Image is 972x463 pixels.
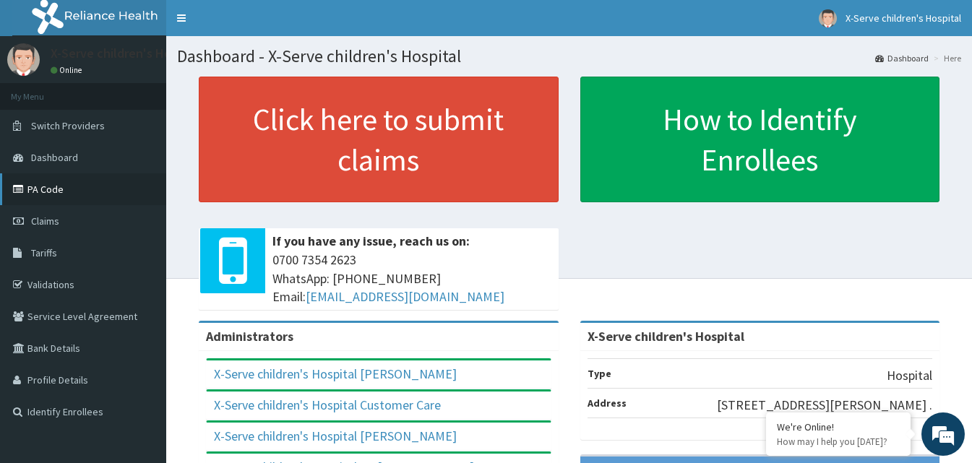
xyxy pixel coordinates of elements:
[51,65,85,75] a: Online
[272,233,470,249] b: If you have any issue, reach us on:
[177,47,961,66] h1: Dashboard - X-Serve children's Hospital
[875,52,929,64] a: Dashboard
[31,215,59,228] span: Claims
[206,328,293,345] b: Administrators
[214,428,457,444] a: X-Serve children's Hospital [PERSON_NAME]
[306,288,504,305] a: [EMAIL_ADDRESS][DOMAIN_NAME]
[846,12,961,25] span: X-Serve children's Hospital
[777,436,900,448] p: How may I help you today?
[31,246,57,259] span: Tariffs
[588,397,627,410] b: Address
[51,47,203,60] p: X-Serve children's Hospital
[887,366,932,385] p: Hospital
[7,43,40,76] img: User Image
[580,77,940,202] a: How to Identify Enrollees
[31,119,105,132] span: Switch Providers
[930,52,961,64] li: Here
[717,396,932,415] p: [STREET_ADDRESS][PERSON_NAME] .
[819,9,837,27] img: User Image
[214,365,457,382] a: X-Serve children's Hospital [PERSON_NAME]
[588,328,744,345] strong: X-Serve children's Hospital
[31,151,78,164] span: Dashboard
[272,251,551,306] span: 0700 7354 2623 WhatsApp: [PHONE_NUMBER] Email:
[588,367,611,380] b: Type
[214,397,441,413] a: X-Serve children's Hospital Customer Care
[777,420,900,433] div: We're Online!
[199,77,559,202] a: Click here to submit claims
